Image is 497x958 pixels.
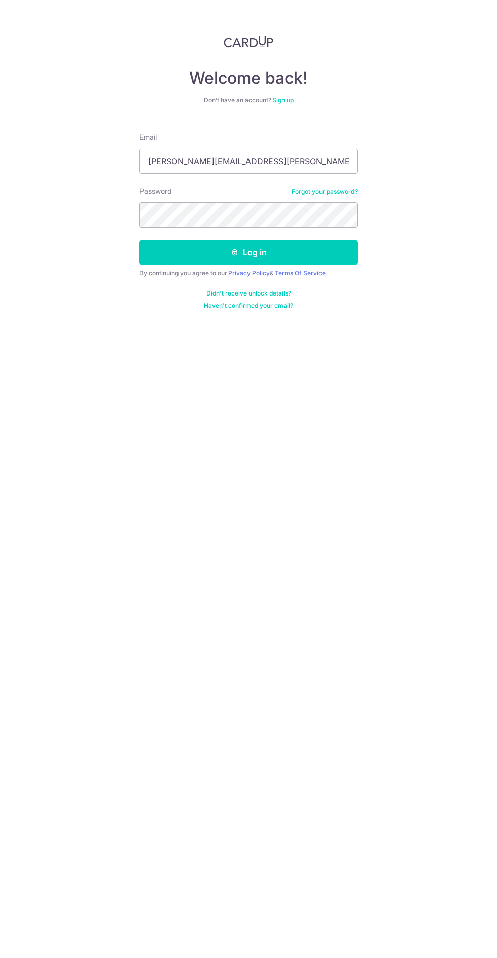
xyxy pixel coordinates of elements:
[139,96,358,104] div: Don’t have an account?
[228,269,270,277] a: Privacy Policy
[139,132,157,142] label: Email
[204,302,293,310] a: Haven't confirmed your email?
[139,240,358,265] button: Log in
[272,96,294,104] a: Sign up
[206,289,291,298] a: Didn't receive unlock details?
[139,269,358,277] div: By continuing you agree to our &
[275,269,326,277] a: Terms Of Service
[139,68,358,88] h4: Welcome back!
[139,149,358,174] input: Enter your Email
[292,188,358,196] a: Forgot your password?
[139,186,172,196] label: Password
[224,35,273,48] img: CardUp Logo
